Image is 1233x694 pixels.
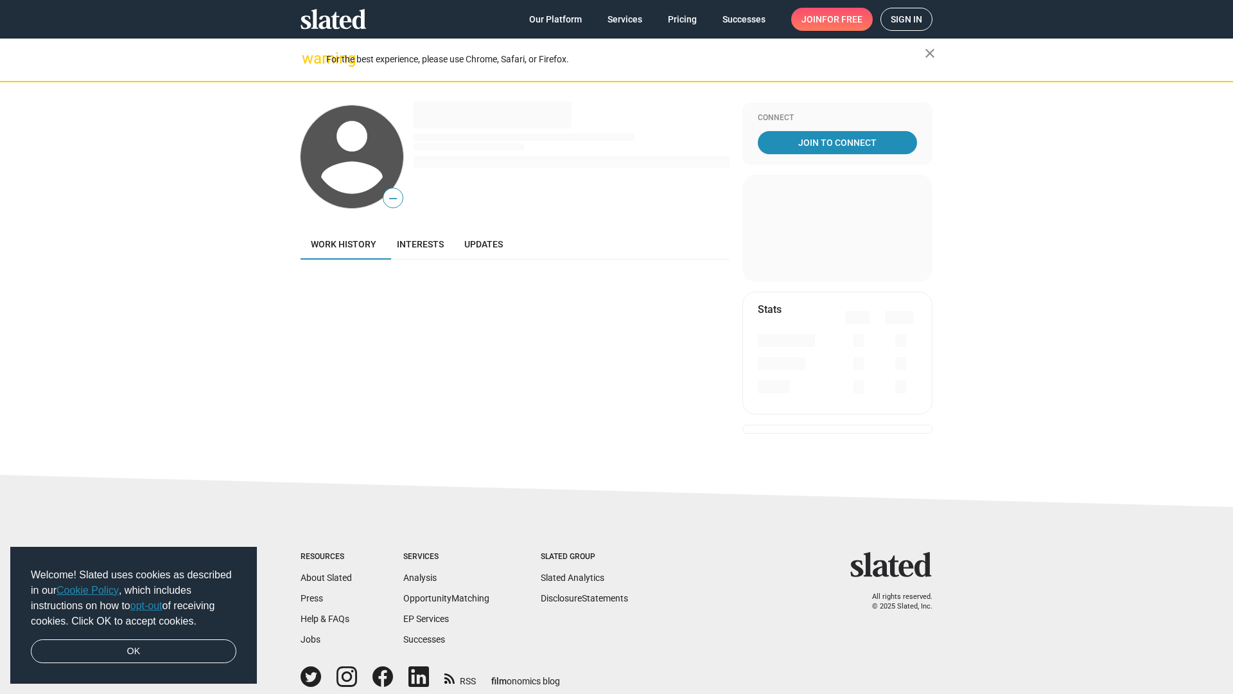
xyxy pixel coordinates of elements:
[302,51,317,66] mat-icon: warning
[760,131,914,154] span: Join To Connect
[668,8,697,31] span: Pricing
[608,8,642,31] span: Services
[491,665,560,688] a: filmonomics blog
[541,552,628,562] div: Slated Group
[130,600,162,611] a: opt-out
[541,573,604,583] a: Slated Analytics
[822,8,862,31] span: for free
[403,634,445,645] a: Successes
[722,8,765,31] span: Successes
[301,634,320,645] a: Jobs
[922,46,938,61] mat-icon: close
[31,639,236,664] a: dismiss cookie message
[403,573,437,583] a: Analysis
[712,8,776,31] a: Successes
[529,8,582,31] span: Our Platform
[383,190,403,207] span: —
[403,614,449,624] a: EP Services
[859,592,932,611] p: All rights reserved. © 2025 Slated, Inc.
[57,585,119,596] a: Cookie Policy
[301,614,349,624] a: Help & FAQs
[454,229,513,260] a: Updates
[403,552,489,562] div: Services
[311,239,376,249] span: Work history
[326,51,925,68] div: For the best experience, please use Chrome, Safari, or Firefox.
[403,593,489,603] a: OpportunityMatching
[758,303,782,316] mat-card-title: Stats
[301,229,387,260] a: Work history
[397,239,444,249] span: Interests
[31,567,236,629] span: Welcome! Slated uses cookies as described in our , which includes instructions on how to of recei...
[301,593,323,603] a: Press
[597,8,652,31] a: Services
[791,8,873,31] a: Joinfor free
[387,229,454,260] a: Interests
[464,239,503,249] span: Updates
[491,676,507,686] span: film
[301,552,352,562] div: Resources
[541,593,628,603] a: DisclosureStatements
[801,8,862,31] span: Join
[891,8,922,30] span: Sign in
[444,668,476,688] a: RSS
[10,547,257,684] div: cookieconsent
[658,8,707,31] a: Pricing
[758,131,917,154] a: Join To Connect
[519,8,592,31] a: Our Platform
[880,8,932,31] a: Sign in
[301,573,352,583] a: About Slated
[758,113,917,123] div: Connect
